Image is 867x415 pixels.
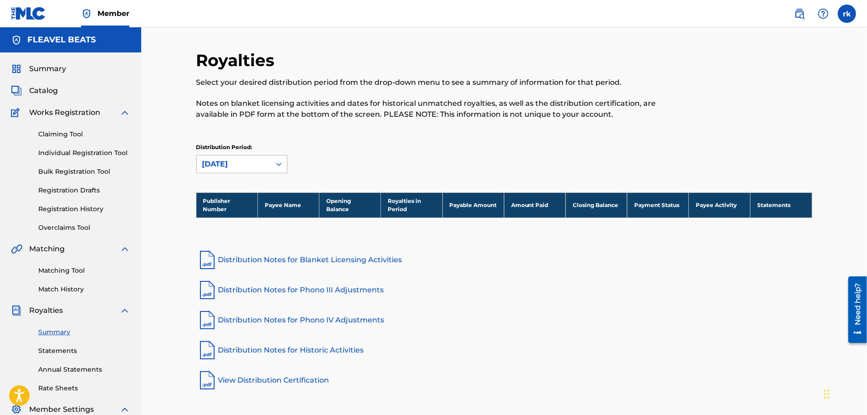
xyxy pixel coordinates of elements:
[38,327,130,337] a: Summary
[38,384,130,393] a: Rate Sheets
[11,63,66,74] a: SummarySummary
[11,305,22,316] img: Royalties
[196,143,287,151] p: Distribution Period:
[196,279,218,301] img: pdf
[29,85,58,96] span: Catalog
[841,273,867,347] iframe: Resource Center
[821,371,867,415] iframe: Chat Widget
[119,305,130,316] img: expand
[11,244,22,254] img: Matching
[814,5,832,23] div: Help
[196,77,671,88] p: Select your desired distribution period from the drop-down menu to see a summary of information f...
[81,8,92,19] img: Top Rightsholder
[196,309,218,331] img: pdf
[119,107,130,118] img: expand
[196,369,812,391] a: View Distribution Certification
[38,365,130,374] a: Annual Statements
[196,192,258,218] th: Publisher Number
[29,404,94,415] span: Member Settings
[38,130,130,139] a: Claiming Tool
[504,192,565,218] th: Amount Paid
[29,244,65,254] span: Matching
[27,35,96,45] h5: FLEAVEL BEATS
[196,309,812,331] a: Distribution Notes for Phono IV Adjustments
[750,192,812,218] th: Statements
[196,369,218,391] img: pdf
[196,249,812,271] a: Distribution Notes for Blanket Licensing Activities
[11,63,22,74] img: Summary
[381,192,442,218] th: Royalties in Period
[196,279,812,301] a: Distribution Notes for Phono III Adjustments
[38,167,130,176] a: Bulk Registration Tool
[196,339,218,361] img: pdf
[119,244,130,254] img: expand
[824,380,830,408] div: Drag
[29,107,100,118] span: Works Registration
[11,85,58,96] a: CatalogCatalog
[29,305,63,316] span: Royalties
[202,159,265,170] div: [DATE]
[38,266,130,275] a: Matching Tool
[97,8,129,19] span: Member
[689,192,750,218] th: Payee Activity
[38,148,130,158] a: Individual Registration Tool
[38,186,130,195] a: Registration Drafts
[565,192,627,218] th: Closing Balance
[196,98,671,120] p: Notes on blanket licensing activities and dates for historical unmatched royalties, as well as th...
[11,35,22,46] img: Accounts
[29,63,66,74] span: Summary
[38,346,130,356] a: Statements
[119,404,130,415] img: expand
[818,8,829,19] img: help
[196,249,218,271] img: pdf
[38,285,130,294] a: Match History
[196,50,279,71] h2: Royalties
[790,5,809,23] a: Public Search
[11,107,23,118] img: Works Registration
[258,192,319,218] th: Payee Name
[11,7,46,20] img: MLC Logo
[11,85,22,96] img: Catalog
[11,404,22,415] img: Member Settings
[38,223,130,233] a: Overclaims Tool
[442,192,504,218] th: Payable Amount
[838,5,856,23] div: User Menu
[794,8,805,19] img: search
[319,192,381,218] th: Opening Balance
[627,192,688,218] th: Payment Status
[38,204,130,214] a: Registration History
[196,339,812,361] a: Distribution Notes for Historic Activities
